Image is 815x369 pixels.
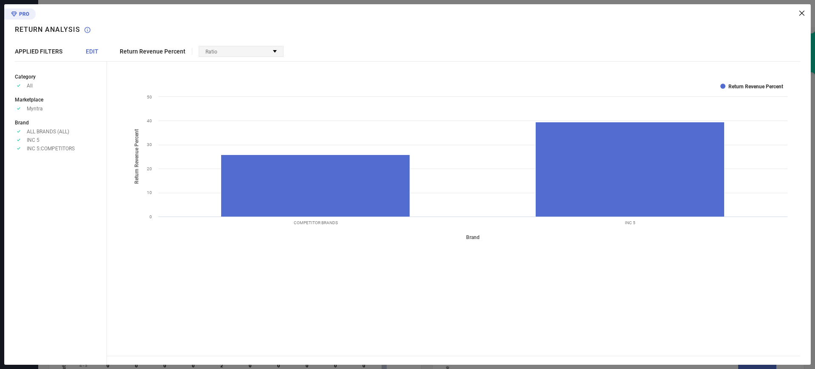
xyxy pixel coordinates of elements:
span: EDIT [86,48,98,55]
span: INC 5 [27,137,39,143]
span: All [27,83,33,89]
span: APPLIED FILTERS [15,48,62,55]
span: Myntra [27,106,43,112]
text: 40 [147,118,152,123]
span: Ratio [205,49,217,55]
span: Category [15,74,36,80]
span: Marketplace [15,97,43,103]
span: INC 5:COMPETITORS [27,146,75,152]
span: ALL BRANDS (ALL) [27,129,69,135]
text: INC 5 [625,220,635,225]
tspan: Return Revenue Percent [134,130,140,184]
text: 50 [147,95,152,99]
text: Return Revenue Percent [728,84,783,90]
text: 0 [149,214,152,219]
span: Brand [15,120,29,126]
span: Return Revenue Percent [120,48,185,55]
div: Premium [4,8,36,21]
text: COMPETITOR BRANDS [294,220,338,225]
text: 30 [147,142,152,147]
text: 20 [147,166,152,171]
h1: Return Analysis [15,25,80,34]
text: 10 [147,190,152,195]
tspan: Brand [466,234,480,240]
